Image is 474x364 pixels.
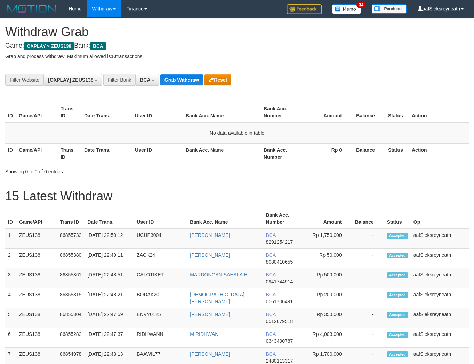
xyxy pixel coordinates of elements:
[332,4,361,14] img: Button%20Memo.svg
[16,308,57,328] td: ZEUS138
[352,268,384,288] td: -
[303,143,352,163] th: Rp 0
[352,143,385,163] th: Balance
[57,288,85,308] td: 86855315
[352,288,384,308] td: -
[263,209,304,229] th: Bank Acc. Number
[411,288,469,308] td: aafSieksreyneath
[58,102,81,122] th: Trans ID
[266,239,293,245] span: Copy 8291254217 to clipboard
[304,249,352,268] td: Rp 50,000
[304,308,352,328] td: Rp 350,000
[5,42,469,49] h4: Game: Bank:
[5,229,16,249] td: 1
[387,332,408,338] span: Accepted
[90,42,106,50] span: BCA
[190,232,230,238] a: [PERSON_NAME]
[85,268,134,288] td: [DATE] 22:48:51
[43,74,102,86] button: [OXPLAY] ZEUS138
[5,268,16,288] td: 3
[303,102,352,122] th: Amount
[16,268,57,288] td: ZEUS138
[190,351,230,357] a: [PERSON_NAME]
[266,312,276,317] span: BCA
[352,209,384,229] th: Balance
[134,288,187,308] td: BODAK20
[132,143,183,163] th: User ID
[5,143,16,163] th: ID
[5,288,16,308] td: 4
[85,229,134,249] td: [DATE] 22:50:12
[266,358,293,364] span: Copy 2480113317 to clipboard
[134,249,187,268] td: ZACK24
[57,229,85,249] td: 86855732
[187,209,263,229] th: Bank Acc. Name
[266,338,293,344] span: Copy 0343490787 to clipboard
[5,122,469,144] td: No data available in table
[134,328,187,348] td: RIDHWANN
[5,102,16,122] th: ID
[5,53,469,60] p: Grab and process withdraw. Maximum allowed is transactions.
[352,308,384,328] td: -
[266,292,276,297] span: BCA
[16,209,57,229] th: Game/API
[5,74,43,86] div: Filter Website
[352,249,384,268] td: -
[57,209,85,229] th: Trans ID
[81,143,132,163] th: Date Trans.
[190,331,218,337] a: M RIDHWAN
[58,143,81,163] th: Trans ID
[85,288,134,308] td: [DATE] 22:48:21
[261,143,303,163] th: Bank Acc. Number
[132,102,183,122] th: User ID
[134,308,187,328] td: ENVY0125
[134,209,187,229] th: User ID
[387,233,408,239] span: Accepted
[85,209,134,229] th: Date Trans.
[287,4,322,14] img: Feedback.jpg
[5,3,58,14] img: MOTION_logo.png
[266,299,293,304] span: Copy 0561706491 to clipboard
[411,209,469,229] th: Op
[266,232,276,238] span: BCA
[190,272,247,278] a: MARDONGAN SAHALA H
[190,292,244,304] a: [DEMOGRAPHIC_DATA][PERSON_NAME]
[85,328,134,348] td: [DATE] 22:47:37
[409,102,469,122] th: Action
[5,328,16,348] td: 6
[387,312,408,318] span: Accepted
[24,42,74,50] span: OXPLAY > ZEUS138
[16,143,58,163] th: Game/API
[352,229,384,249] td: -
[411,328,469,348] td: aafSieksreyneath
[387,253,408,258] span: Accepted
[57,328,85,348] td: 86855282
[5,209,16,229] th: ID
[304,229,352,249] td: Rp 1,750,000
[411,229,469,249] td: aafSieksreyneath
[304,288,352,308] td: Rp 200,000
[135,74,159,86] button: BCA
[387,272,408,278] span: Accepted
[183,143,261,163] th: Bank Acc. Name
[190,312,230,317] a: [PERSON_NAME]
[85,249,134,268] td: [DATE] 22:49:11
[5,25,469,39] h1: Withdraw Grab
[387,351,408,357] span: Accepted
[266,272,276,278] span: BCA
[261,102,303,122] th: Bank Acc. Number
[16,102,58,122] th: Game/API
[81,102,132,122] th: Date Trans.
[304,268,352,288] td: Rp 500,000
[266,259,293,265] span: Copy 8080410655 to clipboard
[352,328,384,348] td: -
[385,143,409,163] th: Status
[16,288,57,308] td: ZEUS138
[57,308,85,328] td: 86855304
[411,308,469,328] td: aafSieksreyneath
[103,74,135,86] div: Filter Bank
[190,252,230,258] a: [PERSON_NAME]
[266,331,276,337] span: BCA
[57,249,85,268] td: 86855380
[85,308,134,328] td: [DATE] 22:47:59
